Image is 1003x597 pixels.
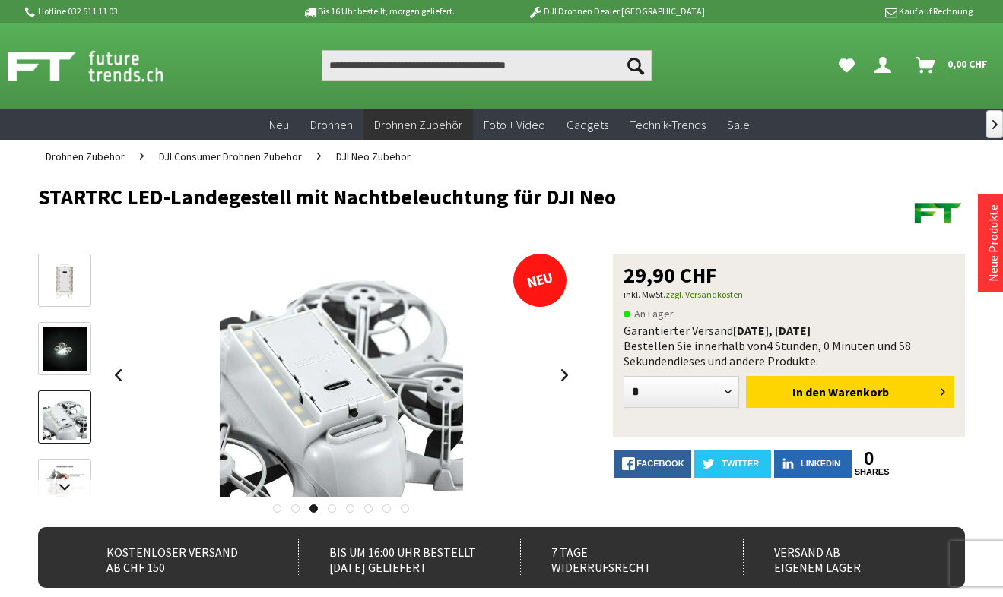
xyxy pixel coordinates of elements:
[727,117,750,132] span: Sale
[630,117,706,132] span: Technik-Trends
[269,117,289,132] span: Neu
[624,338,911,368] span: 4 Stunden, 0 Minuten und 58 Sekunden
[484,117,545,132] span: Foto + Video
[336,150,411,163] span: DJI Neo Zubehör
[38,140,132,173] a: Drohnen Zubehör
[986,204,1001,282] a: Neue Produkte
[497,2,735,21] p: DJI Drohnen Dealer [GEOGRAPHIC_DATA]
[665,289,743,300] a: zzgl. Versandkosten
[746,376,954,408] button: In den Warenkorb
[76,539,271,576] div: Kostenloser Versand ab CHF 150
[694,450,771,478] a: twitter
[38,185,779,208] h1: STARTRC LED-Landegestell mit Nachtbeleuchtung für DJI Neo
[774,450,851,478] a: LinkedIn
[733,323,811,338] b: [DATE], [DATE]
[8,47,197,85] img: Shop Futuretrends - zur Startseite wechseln
[855,450,884,467] a: 0
[300,109,363,141] a: Drohnen
[46,150,125,163] span: Drohnen Zubehör
[792,384,826,400] span: In den
[801,459,840,468] span: LinkedIn
[620,50,652,81] button: Suchen
[636,459,684,468] span: facebook
[473,109,556,141] a: Foto + Video
[614,450,691,478] a: facebook
[322,50,652,81] input: Produkt, Marke, Kategorie, EAN, Artikelnummer…
[743,539,938,576] div: Versand ab eigenem Lager
[624,286,954,304] p: inkl. MwSt.
[374,117,462,132] span: Drohnen Zubehör
[159,150,302,163] span: DJI Consumer Drohnen Zubehör
[619,109,716,141] a: Technik-Trends
[43,259,87,303] img: Vorschau: STARTRC LED-Landegestell mit Nachtbeleuchtung für DJI Neo
[735,2,973,21] p: Kauf auf Rechnung
[828,384,889,400] span: Warenkorb
[831,50,862,81] a: Meine Favoriten
[520,539,716,576] div: 7 Tage Widerrufsrecht
[151,140,309,173] a: DJI Consumer Drohnen Zubehör
[329,140,418,173] a: DJI Neo Zubehör
[992,120,998,129] span: 
[624,323,954,368] div: Garantierter Versand Bestellen Sie innerhalb von dieses und andere Produkte.
[556,109,619,141] a: Gadgets
[624,264,717,286] span: 29,90 CHF
[947,52,988,76] span: 0,00 CHF
[912,185,965,238] img: Futuretrends
[716,109,760,141] a: Sale
[567,117,608,132] span: Gadgets
[298,539,494,576] div: Bis um 16:00 Uhr bestellt [DATE] geliefert
[259,109,300,141] a: Neu
[624,305,674,323] span: An Lager
[310,117,353,132] span: Drohnen
[855,467,884,477] a: shares
[868,50,903,81] a: Dein Konto
[260,2,497,21] p: Bis 16 Uhr bestellt, morgen geliefert.
[909,50,995,81] a: Warenkorb
[23,2,260,21] p: Hotline 032 511 11 03
[363,109,473,141] a: Drohnen Zubehör
[722,459,759,468] span: twitter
